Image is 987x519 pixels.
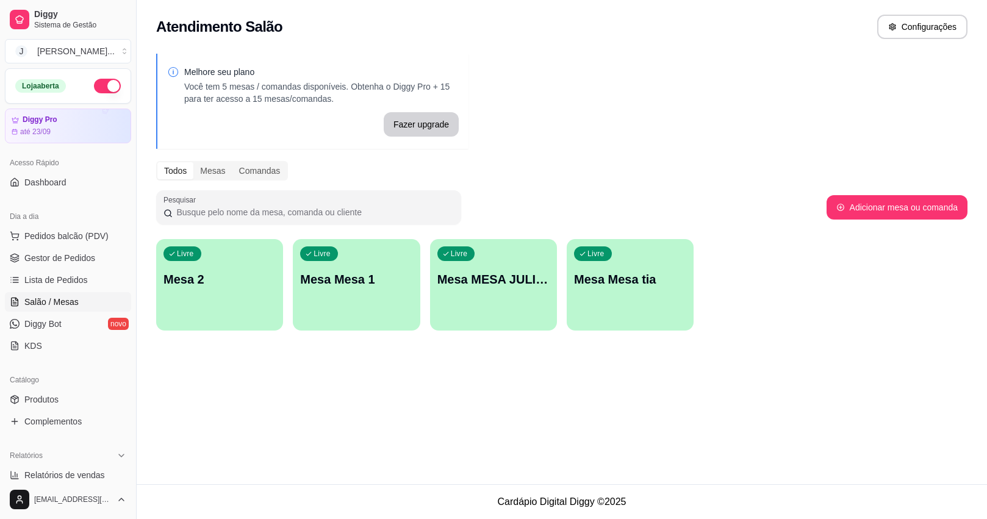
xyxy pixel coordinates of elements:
[10,451,43,460] span: Relatórios
[24,340,42,352] span: KDS
[451,249,468,259] p: Livre
[184,81,459,105] p: Você tem 5 mesas / comandas disponíveis. Obtenha o Diggy Pro + 15 para ter acesso a 15 mesas/coma...
[437,271,550,288] p: Mesa MESA JULIANA
[193,162,232,179] div: Mesas
[5,207,131,226] div: Dia a dia
[384,112,459,137] button: Fazer upgrade
[34,495,112,504] span: [EMAIL_ADDRESS][DOMAIN_NAME]
[5,226,131,246] button: Pedidos balcão (PDV)
[23,115,57,124] article: Diggy Pro
[5,390,131,409] a: Produtos
[5,5,131,34] a: DiggySistema de Gestão
[24,176,66,188] span: Dashboard
[163,271,276,288] p: Mesa 2
[293,239,420,331] button: LivreMesa Mesa 1
[24,252,95,264] span: Gestor de Pedidos
[5,270,131,290] a: Lista de Pedidos
[24,415,82,428] span: Complementos
[24,469,105,481] span: Relatórios de vendas
[827,195,967,220] button: Adicionar mesa ou comanda
[5,465,131,485] a: Relatórios de vendas
[877,15,967,39] button: Configurações
[34,20,126,30] span: Sistema de Gestão
[587,249,605,259] p: Livre
[5,412,131,431] a: Complementos
[184,66,459,78] p: Melhore seu plano
[173,206,454,218] input: Pesquisar
[163,195,200,205] label: Pesquisar
[156,17,282,37] h2: Atendimento Salão
[5,109,131,143] a: Diggy Proaté 23/09
[567,239,694,331] button: LivreMesa Mesa tia
[5,173,131,192] a: Dashboard
[5,336,131,356] a: KDS
[5,485,131,514] button: [EMAIL_ADDRESS][DOMAIN_NAME]
[5,39,131,63] button: Select a team
[300,271,412,288] p: Mesa Mesa 1
[157,162,193,179] div: Todos
[314,249,331,259] p: Livre
[5,153,131,173] div: Acesso Rápido
[5,314,131,334] a: Diggy Botnovo
[430,239,557,331] button: LivreMesa MESA JULIANA
[232,162,287,179] div: Comandas
[137,484,987,519] footer: Cardápio Digital Diggy © 2025
[5,248,131,268] a: Gestor de Pedidos
[24,230,109,242] span: Pedidos balcão (PDV)
[94,79,121,93] button: Alterar Status
[5,370,131,390] div: Catálogo
[156,239,283,331] button: LivreMesa 2
[5,292,131,312] a: Salão / Mesas
[15,45,27,57] span: J
[24,393,59,406] span: Produtos
[177,249,194,259] p: Livre
[34,9,126,20] span: Diggy
[37,45,115,57] div: [PERSON_NAME] ...
[574,271,686,288] p: Mesa Mesa tia
[24,274,88,286] span: Lista de Pedidos
[20,127,51,137] article: até 23/09
[24,296,79,308] span: Salão / Mesas
[15,79,66,93] div: Loja aberta
[24,318,62,330] span: Diggy Bot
